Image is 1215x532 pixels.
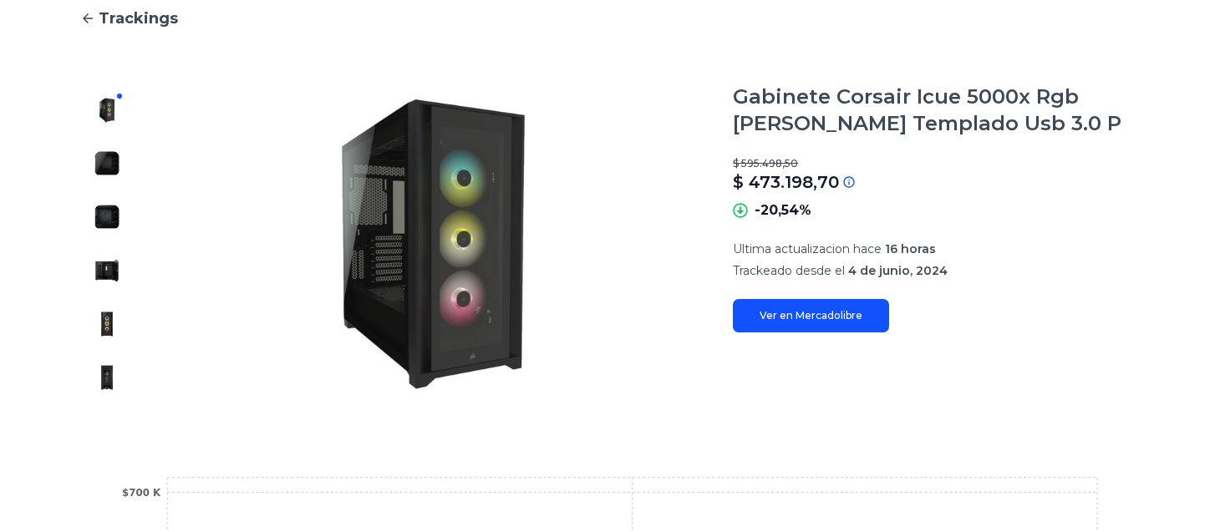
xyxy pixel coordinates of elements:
[94,257,120,284] img: Gabinete Corsair Icue 5000x Rgb Vidrio Templado Usb 3.0 P
[848,263,948,278] span: 4 de junio, 2024
[94,364,120,391] img: Gabinete Corsair Icue 5000x Rgb Vidrio Templado Usb 3.0 P
[733,157,1135,170] p: $ 595.498,50
[733,263,845,278] span: Trackeado desde el
[167,84,699,404] img: Gabinete Corsair Icue 5000x Rgb Vidrio Templado Usb 3.0 P
[755,200,811,220] p: -20,54%
[733,84,1135,137] h1: Gabinete Corsair Icue 5000x Rgb [PERSON_NAME] Templado Usb 3.0 P
[99,7,178,30] span: Trackings
[885,241,936,256] span: 16 horas
[94,97,120,124] img: Gabinete Corsair Icue 5000x Rgb Vidrio Templado Usb 3.0 P
[80,7,1135,30] a: Trackings
[122,487,161,499] tspan: $700 K
[733,299,889,332] a: Ver en Mercadolibre
[94,204,120,231] img: Gabinete Corsair Icue 5000x Rgb Vidrio Templado Usb 3.0 P
[733,170,839,194] p: $ 473.198,70
[94,150,120,177] img: Gabinete Corsair Icue 5000x Rgb Vidrio Templado Usb 3.0 P
[733,241,882,256] span: Ultima actualizacion hace
[94,311,120,337] img: Gabinete Corsair Icue 5000x Rgb Vidrio Templado Usb 3.0 P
